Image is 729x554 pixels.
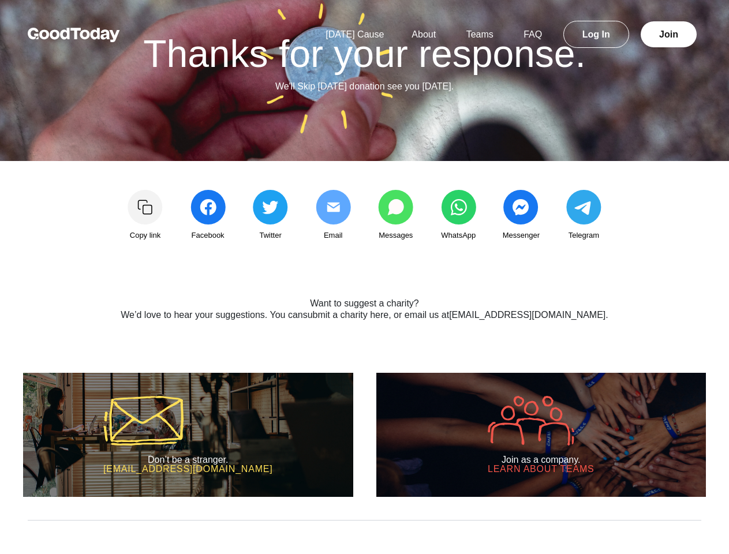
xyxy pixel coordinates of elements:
a: Messenger [492,190,550,242]
p: We’d love to hear your suggestions. You can , or email us at . [78,308,652,322]
h1: Thanks for your response. [36,35,693,73]
a: Facebook [179,190,237,242]
img: Copy link [128,190,163,224]
img: share_facebook-c991d833322401cbb4f237049bfc194d63ef308eb3503c7c3024a8cbde471ffb.svg [190,190,226,224]
span: Email [324,229,343,242]
a: FAQ [510,29,556,39]
span: Messenger [503,229,540,242]
a: Email [304,190,362,242]
a: [DATE] Cause [312,29,398,39]
img: share_twitter-4edeb73ec953106eaf988c2bc856af36d9939993d6d052e2104170eae85ec90a.svg [253,190,288,224]
span: Copy link [130,229,160,242]
a: Telegram [555,190,612,242]
a: Join as a company. Learn about Teams [376,373,706,497]
img: share_messages-3b1fb8c04668ff7766dd816aae91723b8c2b0b6fc9585005e55ff97ac9a0ace1.svg [378,190,413,224]
span: Telegram [569,229,599,242]
h2: Want to suggest a charity? [78,298,652,309]
img: icon-mail-5a43aaca37e600df00e56f9b8d918e47a1bfc3b774321cbcea002c40666e291d.svg [103,396,184,446]
h3: Learn about Teams [488,465,595,474]
h2: Join as a company. [488,455,595,465]
a: [EMAIL_ADDRESS][DOMAIN_NAME] [449,310,605,320]
a: Copy link [117,190,174,242]
a: submit a charity here [303,310,389,320]
a: WhatsApp [429,190,487,242]
img: share_messenger-c45e1c7bcbce93979a22818f7576546ad346c06511f898ed389b6e9c643ac9fb.svg [503,190,539,224]
a: Join [641,21,697,47]
h3: [EMAIL_ADDRESS][DOMAIN_NAME] [103,465,273,474]
img: GoodToday [28,28,120,42]
img: share_telegram-202ce42bf2dc56a75ae6f480dc55a76afea62cc0f429ad49403062cf127563fc.svg [566,190,601,224]
img: share_email2-0c4679e4b4386d6a5b86d8c72d62db284505652625843b8f2b6952039b23a09d.svg [316,190,351,224]
a: About [398,29,450,39]
a: Twitter [242,190,300,242]
a: Log In [563,21,629,48]
span: WhatsApp [441,229,476,242]
span: Twitter [259,229,281,242]
h2: Don’t be a stranger. [103,455,273,465]
span: Facebook [192,229,225,242]
span: Messages [379,229,413,242]
a: Messages [367,190,425,242]
a: Teams [453,29,507,39]
a: Don’t be a stranger. [EMAIL_ADDRESS][DOMAIN_NAME] [23,373,353,497]
img: share_whatsapp-5443f3cdddf22c2a0b826378880ed971e5ae1b823a31c339f5b218d16a196cbc.svg [441,190,476,224]
img: icon-company-9005efa6fbb31de5087adda016c9bae152a033d430c041dc1efcb478492f602d.svg [488,396,574,446]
